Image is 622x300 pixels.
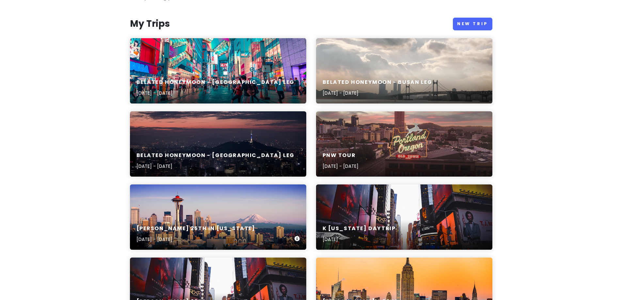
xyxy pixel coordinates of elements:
[130,111,306,177] a: lighted city skyline at nightBelated Honeymoon - [GEOGRAPHIC_DATA] Leg[DATE] - [DATE]
[136,152,295,159] h6: Belated Honeymoon - [GEOGRAPHIC_DATA] Leg
[323,79,432,86] h6: Belated Honeymoon - Busan Leg
[316,184,492,250] a: Time Square, New York during daytimeK [US_STATE] Daytrip[DATE]
[136,236,255,243] p: [DATE] - [DATE]
[130,184,306,250] a: aerial photography of Seattle skyline[PERSON_NAME] 25th in [US_STATE][DATE] - [DATE]
[323,89,432,97] p: [DATE] - [DATE]
[316,38,492,103] a: Oakland Bay Bridge, San Francisco during daytimeBelated Honeymoon - Busan Leg[DATE] - [DATE]
[130,38,306,103] a: people walking on road near well-lit buildingsBelated Honeymoon - [GEOGRAPHIC_DATA] Leg[DATE] - [...
[136,79,295,86] h6: Belated Honeymoon - [GEOGRAPHIC_DATA] Leg
[323,225,396,232] h6: K [US_STATE] Daytrip
[136,225,255,232] h6: [PERSON_NAME] 25th in [US_STATE]
[136,89,295,97] p: [DATE] - [DATE]
[323,163,359,170] p: [DATE] - [DATE]
[453,18,492,30] a: New Trip
[323,152,359,159] h6: PNW Tour
[136,163,295,170] p: [DATE] - [DATE]
[130,18,170,30] h3: My Trips
[316,111,492,177] a: a large neon sign on top of a buildingPNW Tour[DATE] - [DATE]
[323,236,396,243] p: [DATE]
